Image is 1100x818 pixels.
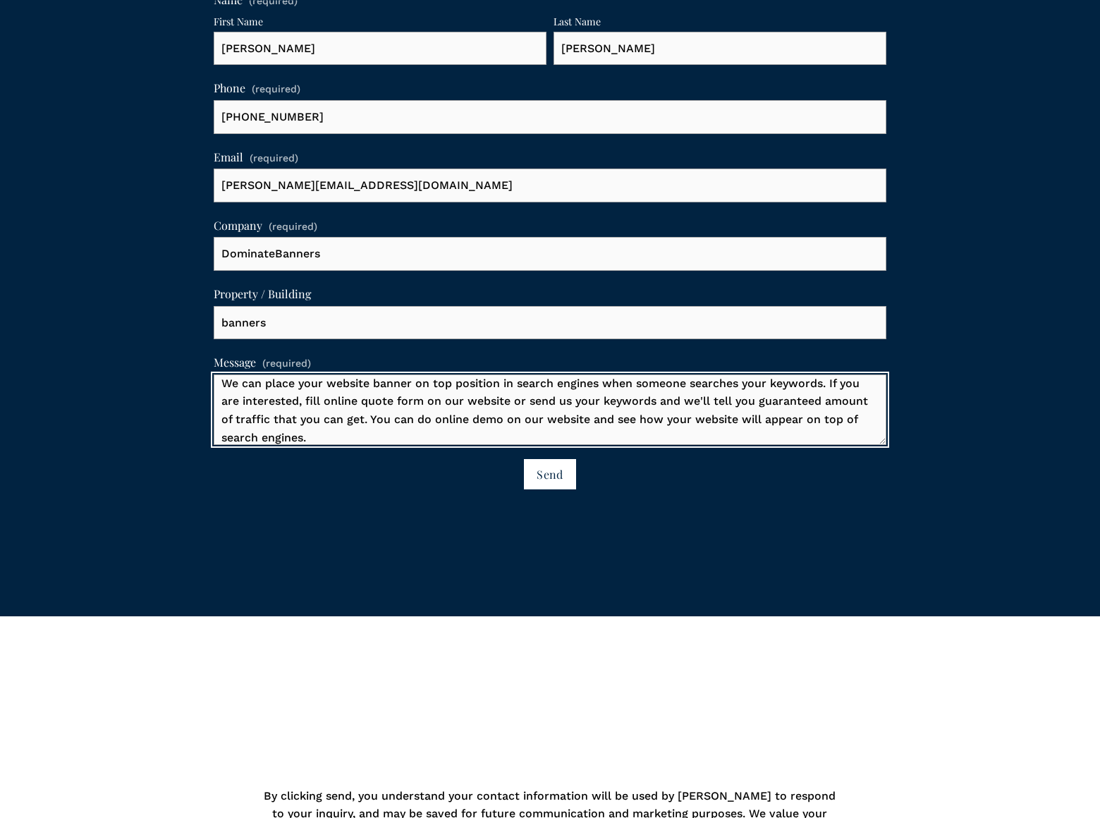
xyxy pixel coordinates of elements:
span: Company [214,216,262,235]
span: Message [214,353,256,372]
span: Phone [214,79,245,97]
span: (required) [262,355,311,372]
textarea: We can place your website banner on top position in search engines when someone searches your key... [214,374,886,445]
span: (required) [252,84,300,94]
span: Property / Building [214,285,311,303]
span: Send [537,467,563,482]
span: (required) [269,219,317,235]
span: Email [214,148,243,166]
button: SendSend [524,459,577,489]
span: (required) [250,150,298,166]
div: First Name [214,14,546,32]
div: Last Name [554,14,886,32]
